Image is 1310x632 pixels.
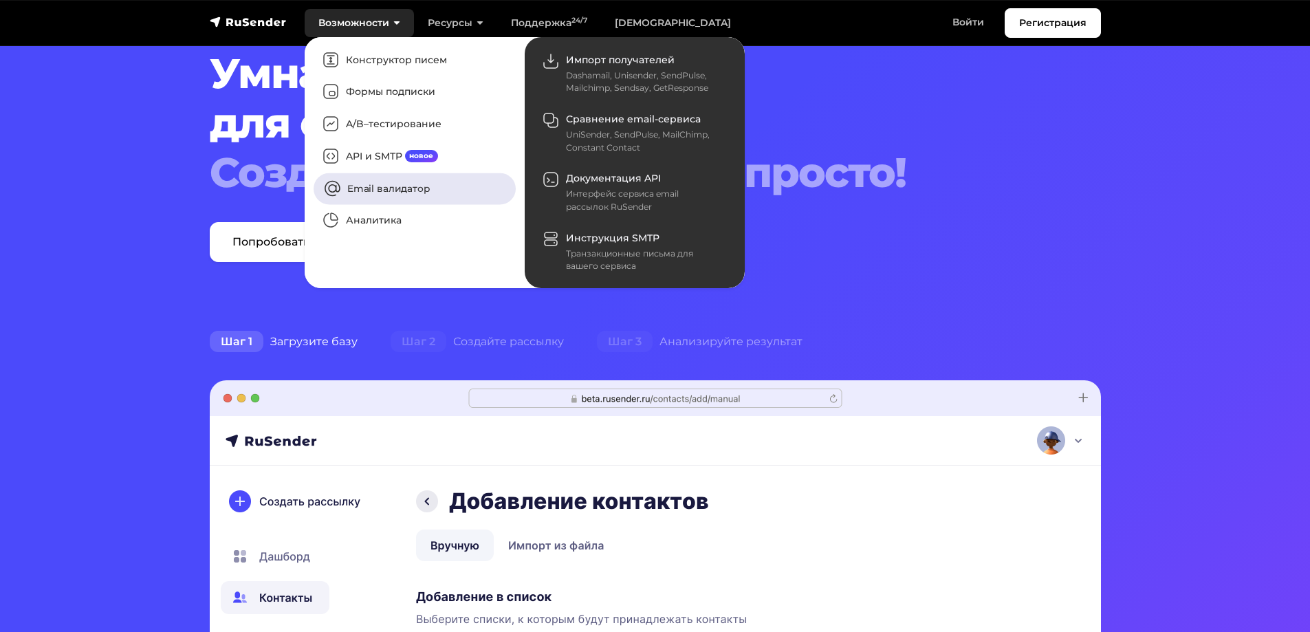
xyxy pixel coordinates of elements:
span: новое [405,150,439,162]
div: Транзакционные письма для вашего сервиса [566,248,721,273]
div: Создайте рассылку [374,328,580,356]
a: Поддержка24/7 [497,9,601,37]
span: Шаг 2 [391,331,446,353]
a: Сравнение email-сервиса UniSender, SendPulse, MailChimp, Constant Contact [532,103,738,162]
a: Ресурсы [414,9,497,37]
a: Аналитика [312,204,518,237]
span: Шаг 1 [210,331,263,353]
span: Сравнение email-сервиса [566,113,701,125]
h1: Умная система для email рассылок. [210,49,1025,197]
a: Импорт получателей Dashamail, Unisender, SendPulse, Mailchimp, Sendsay, GetResponse [532,44,738,103]
div: Dashamail, Unisender, SendPulse, Mailchimp, Sendsay, GetResponse [566,69,721,95]
a: Попробовать бесплатно [210,222,396,262]
sup: 24/7 [571,16,587,25]
a: Конструктор писем [312,44,518,76]
a: [DEMOGRAPHIC_DATA] [601,9,745,37]
a: Документация API Интерфейс сервиса email рассылок RuSender [532,163,738,222]
a: Инструкция SMTP Транзакционные письма для вашего сервиса [532,222,738,281]
a: Войти [939,8,998,36]
a: Формы подписки [312,76,518,109]
div: Анализируйте результат [580,328,819,356]
a: Email валидатор [314,173,516,204]
a: Регистрация [1005,8,1101,38]
a: Возможности [305,9,414,37]
a: A/B–тестирование [312,108,518,140]
span: Импорт получателей [566,54,675,66]
img: RuSender [210,15,287,29]
span: Шаг 3 [597,331,653,353]
a: API и SMTPновое [312,140,518,173]
div: UniSender, SendPulse, MailChimp, Constant Contact [566,129,721,154]
span: Инструкция SMTP [566,232,659,244]
div: Создать рассылку — это просто! [210,148,1025,197]
span: Документация API [566,172,661,184]
div: Интерфейс сервиса email рассылок RuSender [566,188,721,213]
div: Загрузите базу [193,328,374,356]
